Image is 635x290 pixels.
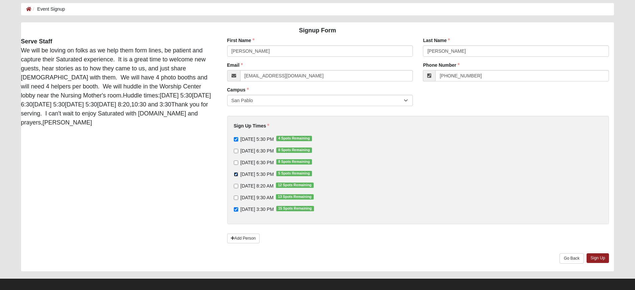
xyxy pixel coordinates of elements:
li: Event Signup [31,6,65,13]
span: 15 Spots Remaining [276,206,314,211]
input: [DATE] 9:30 AM13 Spots Remaining [234,196,238,200]
a: Go Back [560,253,584,264]
input: [DATE] 5:30 PM4 Spots Remaining [234,137,238,141]
label: Campus [227,86,249,93]
label: Phone Number [423,62,460,68]
span: 13 Spots Remaining [276,194,314,200]
label: Email [227,62,243,68]
a: Add Person [227,234,260,243]
strong: Serve Staff [21,38,52,45]
input: [DATE] 5:30 PM5 Spots Remaining [234,172,238,177]
span: 8 Spots Remaining [276,159,312,165]
span: [DATE] 5:30 PM [241,136,274,142]
label: Sign Up Times [234,122,270,129]
input: [DATE] 8:20 AM12 Spots Remaining [234,184,238,188]
label: First Name [227,37,255,44]
a: Sign Up [587,253,609,263]
h4: Signup Form [21,27,614,34]
span: 5 Spots Remaining [276,171,312,176]
span: [DATE] 8:20 AM [241,183,274,189]
span: 12 Spots Remaining [276,183,314,188]
div: We will be loving on folks as we help them form lines, be patient and capture their Saturated exp... [16,37,217,127]
label: Last Name [423,37,450,44]
span: 4 Spots Remaining [276,136,312,141]
span: 8 Spots Remaining [276,148,312,153]
span: [DATE] 6:30 PM [241,160,274,165]
span: [DATE] 6:30 PM [241,148,274,154]
input: [DATE] 3:30 PM15 Spots Remaining [234,207,238,212]
span: [DATE] 9:30 AM [241,195,274,200]
span: [DATE] 5:30 PM [241,172,274,177]
input: [DATE] 6:30 PM8 Spots Remaining [234,161,238,165]
span: [DATE] 3:30 PM [241,207,274,212]
input: [DATE] 6:30 PM8 Spots Remaining [234,149,238,153]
